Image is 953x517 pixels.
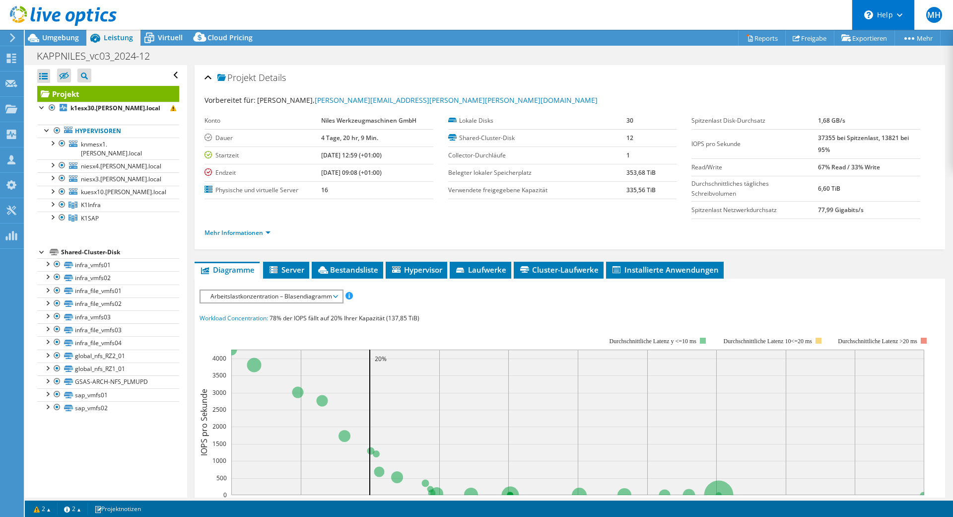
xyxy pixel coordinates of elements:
a: infra_vmfs01 [37,258,179,271]
label: IOPS pro Sekunde [691,139,818,149]
b: 67% Read / 33% Write [818,163,880,171]
a: Mehr [894,30,941,46]
label: Physische und virtuelle Server [204,185,321,195]
label: Vorbereitet für: [204,95,256,105]
label: Dauer [204,133,321,143]
h1: KAPPNILES_vc03_2024-12 [32,51,165,62]
span: 78% der IOPS fällt auf 20% Ihrer Kapazität (137,85 TiB) [270,314,419,322]
b: 1,68 GB/s [818,116,845,125]
span: K1Infra [81,201,101,209]
span: kuesx10.[PERSON_NAME].local [81,188,166,196]
text: IOPS pro Sekunde [199,389,209,456]
label: Lokale Disks [448,116,627,126]
span: Leistung [104,33,133,42]
a: GSAS-ARCH-NFS_PLMUPD [37,375,179,388]
span: Umgebung [42,33,79,42]
span: MH [926,7,942,23]
b: 6,60 TiB [818,184,840,193]
label: Endzeit [204,168,321,178]
b: 335,56 TiB [626,186,656,194]
b: 4 Tage, 20 hr, 9 Min. [321,134,378,142]
label: Collector-Durchläufe [448,150,627,160]
label: Belegter lokaler Speicherplatz [448,168,627,178]
span: Virtuell [158,33,183,42]
b: 37355 bei Spitzenlast, 13821 bei 95% [818,134,909,154]
b: 1 [626,151,630,159]
a: Mehr Informationen [204,228,271,237]
span: Bestandsliste [317,265,378,275]
span: Hypervisor [391,265,442,275]
text: 4000 [212,354,226,363]
a: [PERSON_NAME][EMAIL_ADDRESS][PERSON_NAME][PERSON_NAME][DOMAIN_NAME] [315,95,598,105]
a: infra_vmfs02 [37,271,179,284]
label: Spitzenlast Disk-Durchsatz [691,116,818,126]
span: [PERSON_NAME], [257,95,598,105]
span: Arbeitslastkonzentration – Blasendiagramm [205,291,337,302]
b: 353,68 TiB [626,168,656,177]
label: Durchschnittliches tägliches Schreibvolumen [691,179,818,199]
a: K1SAP [37,212,179,224]
b: Niles Werkzeugmaschinen GmbH [321,116,416,125]
a: Reports [738,30,786,46]
b: 30 [626,116,633,125]
a: infra_file_vmfs01 [37,285,179,297]
span: niesx4.[PERSON_NAME].local [81,162,161,170]
label: Konto [204,116,321,126]
a: sap_vmfs02 [37,401,179,414]
text: Durchschnittliche Latenz >20 ms [838,338,918,345]
label: Verwendete freigegebene Kapazität [448,185,627,195]
text: 1000 [212,456,226,465]
text: 0 [223,491,227,499]
text: 3500 [212,371,226,379]
a: sap_vmfs01 [37,388,179,401]
b: [DATE] 12:59 (+01:00) [321,151,382,159]
b: 16 [321,186,328,194]
a: infra_file_vmfs03 [37,323,179,336]
span: Diagramme [200,265,255,275]
span: K1SAP [81,214,99,222]
span: Projekt [217,73,256,83]
a: 2 [57,503,88,515]
span: Cloud Pricing [207,33,253,42]
text: 2500 [212,405,226,414]
label: Shared-Cluster-Disk [448,133,627,143]
a: infra_file_vmfs02 [37,297,179,310]
span: Details [259,72,286,83]
text: 1500 [212,440,226,448]
a: Hypervisoren [37,125,179,138]
text: 3000 [212,388,226,397]
label: Read/Write [691,162,818,172]
a: Freigabe [785,30,834,46]
span: Installierte Anwendungen [611,265,719,275]
a: infra_file_vmfs04 [37,336,179,349]
text: 500 [216,474,227,482]
a: Projektnotizen [87,503,148,515]
span: Laufwerke [455,265,506,275]
text: 2000 [212,422,226,431]
b: k1esx30.[PERSON_NAME].local [70,104,160,112]
span: niesx3.[PERSON_NAME].local [81,175,161,183]
span: knmesx1.[PERSON_NAME].local [81,140,142,157]
span: Cluster-Laufwerke [519,265,599,275]
b: 77,99 Gigabits/s [818,206,864,214]
div: Shared-Cluster-Disk [61,246,179,258]
a: K1Infra [37,199,179,212]
tspan: Durchschnittliche Latenz y <=10 ms [610,338,697,345]
a: knmesx1.[PERSON_NAME].local [37,138,179,159]
a: k1esx30.[PERSON_NAME].local [37,102,179,115]
a: global_nfs_RZ1_01 [37,363,179,375]
a: kuesx10.[PERSON_NAME].local [37,186,179,199]
a: 2 [27,503,58,515]
a: infra_vmfs03 [37,310,179,323]
a: niesx3.[PERSON_NAME].local [37,172,179,185]
svg: \n [864,10,873,19]
span: Server [268,265,304,275]
b: [DATE] 09:08 (+01:00) [321,168,382,177]
label: Startzeit [204,150,321,160]
b: 12 [626,134,633,142]
a: niesx4.[PERSON_NAME].local [37,159,179,172]
a: Exportieren [834,30,895,46]
a: global_nfs_RZ2_01 [37,350,179,363]
label: Spitzenlast Netzwerkdurchsatz [691,205,818,215]
text: 20% [375,355,387,363]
